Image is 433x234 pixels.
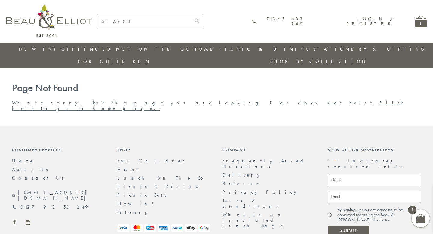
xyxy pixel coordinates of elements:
[223,189,299,195] a: Privacy Policy
[6,83,427,111] div: We are sorry, but the page you are looking for does not exist.
[117,200,158,207] a: New in!
[12,83,421,94] h1: Page Not Found
[117,166,140,173] a: Home
[6,5,92,37] img: logo
[328,158,421,169] p: " " indicates required fields
[117,224,210,232] img: payment-logos.png
[328,147,421,152] div: Sign up for newsletters
[12,100,407,111] a: Click here to go to home page.
[117,209,156,215] a: Sitemap
[223,172,263,178] a: Delivery
[117,175,207,181] a: Lunch On The Go
[223,147,316,152] div: Company
[223,180,263,186] a: Returns
[346,16,394,27] a: Login / Register
[252,16,304,27] a: 01279 653 249
[270,58,367,64] a: Shop by collection
[12,190,105,201] a: [EMAIL_ADDRESS][DOMAIN_NAME]
[19,46,59,52] a: New in!
[117,147,210,152] div: Shop
[12,175,67,181] a: Contact Us
[408,206,416,214] span: 1
[102,46,191,52] a: Lunch On The Go
[98,15,191,28] input: SEARCH
[193,46,217,52] a: Home
[12,166,52,173] a: About Us
[337,207,421,223] label: By signing up you are agreeing to be contacted regarding the Beau & [PERSON_NAME] Newsletter.
[12,158,34,164] a: Home
[223,211,288,229] a: What is an Insulated Lunch bag?
[328,191,421,202] input: Email
[219,46,311,52] a: Picnic & Dining
[328,174,421,186] input: Name
[61,46,100,52] a: Gifting
[117,192,170,198] a: Picnic Sets
[117,183,204,189] a: Picnic & Dining
[12,147,105,152] div: Customer Services
[12,205,88,210] a: 01279 653 249
[117,158,189,164] a: For Children
[313,46,426,52] a: Stationery & Gifting
[223,158,307,169] a: Frequently Asked Questions
[223,197,282,209] a: Terms & Conditions
[78,58,151,64] a: For Children
[415,16,427,27] a: 1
